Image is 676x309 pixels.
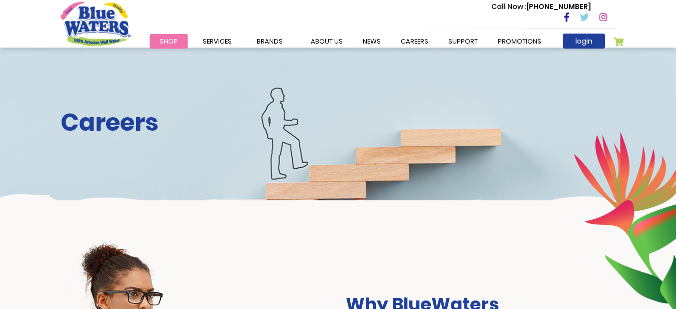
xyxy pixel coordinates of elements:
[353,34,391,49] a: News
[160,37,178,46] span: Shop
[488,34,551,49] a: Promotions
[563,34,605,49] a: login
[491,2,526,12] span: Call Now :
[491,2,591,12] p: [PHONE_NUMBER]
[61,108,616,137] h2: Careers
[438,34,488,49] a: support
[257,37,283,46] span: Brands
[301,34,353,49] a: about us
[61,2,131,46] a: store logo
[391,34,438,49] a: careers
[203,37,232,46] span: Services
